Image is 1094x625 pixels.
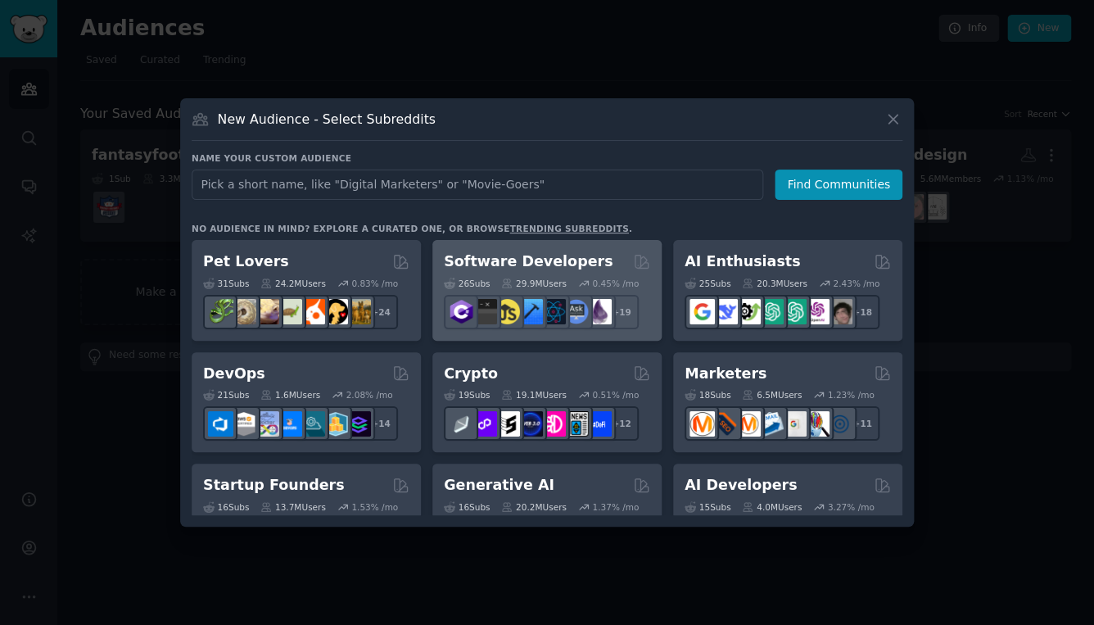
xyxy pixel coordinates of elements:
h2: Startup Founders [203,475,344,496]
div: 21 Sub s [203,389,249,401]
div: + 18 [845,295,879,329]
img: aws_cdk [323,411,348,437]
img: turtle [277,299,302,324]
img: Docker_DevOps [254,411,279,437]
h2: Generative AI [444,475,554,496]
div: 15 Sub s [685,501,730,513]
img: AWS_Certified_Experts [231,411,256,437]
img: web3 [518,411,543,437]
img: leopardgeckos [254,299,279,324]
div: 0.45 % /mo [592,278,639,289]
img: OnlineMarketing [827,411,852,437]
img: reactnative [540,299,566,324]
div: 13.7M Users [260,501,325,513]
div: 24.2M Users [260,278,325,289]
img: dogbreed [346,299,371,324]
div: 1.37 % /mo [592,501,639,513]
img: GoogleGeminiAI [689,299,715,324]
img: software [472,299,497,324]
img: herpetology [208,299,233,324]
a: trending subreddits [509,224,628,233]
img: 0xPolygon [472,411,497,437]
div: 20.3M Users [742,278,807,289]
div: 1.23 % /mo [828,389,875,401]
img: elixir [586,299,612,324]
img: OpenAIDev [804,299,830,324]
img: content_marketing [689,411,715,437]
div: 2.08 % /mo [346,389,393,401]
div: 29.9M Users [501,278,566,289]
div: 0.83 % /mo [351,278,398,289]
h3: Name your custom audience [192,152,902,164]
img: googleads [781,411,807,437]
img: Emailmarketing [758,411,784,437]
div: 16 Sub s [444,501,490,513]
img: chatgpt_promptDesign [758,299,784,324]
h2: Pet Lovers [203,251,289,272]
div: + 14 [364,406,398,441]
div: 25 Sub s [685,278,730,289]
div: + 24 [364,295,398,329]
img: learnjavascript [495,299,520,324]
div: 16 Sub s [203,501,249,513]
h2: AI Developers [685,475,797,496]
img: chatgpt_prompts_ [781,299,807,324]
h2: Marketers [685,364,766,384]
h2: DevOps [203,364,265,384]
button: Find Communities [775,170,902,200]
img: DeepSeek [712,299,738,324]
img: iOSProgramming [518,299,543,324]
div: + 11 [845,406,879,441]
img: PlatformEngineers [346,411,371,437]
div: 1.6M Users [260,389,320,401]
img: defi_ [586,411,612,437]
div: 19 Sub s [444,389,490,401]
img: ballpython [231,299,256,324]
div: 4.0M Users [742,501,802,513]
div: 18 Sub s [685,389,730,401]
img: cockatiel [300,299,325,324]
div: + 12 [604,406,639,441]
div: No audience in mind? Explore a curated one, or browse . [192,223,632,234]
div: 2.43 % /mo [833,278,879,289]
img: ethstaker [495,411,520,437]
img: MarketingResearch [804,411,830,437]
div: 31 Sub s [203,278,249,289]
div: 19.1M Users [501,389,566,401]
img: platformengineering [300,411,325,437]
h2: Crypto [444,364,498,384]
div: 6.5M Users [742,389,802,401]
h2: Software Developers [444,251,613,272]
img: defiblockchain [540,411,566,437]
img: AItoolsCatalog [735,299,761,324]
input: Pick a short name, like "Digital Marketers" or "Movie-Goers" [192,170,763,200]
h3: New Audience - Select Subreddits [218,111,436,128]
img: PetAdvice [323,299,348,324]
div: 20.2M Users [501,501,566,513]
img: ArtificalIntelligence [827,299,852,324]
img: DevOpsLinks [277,411,302,437]
img: bigseo [712,411,738,437]
div: 0.51 % /mo [592,389,639,401]
h2: AI Enthusiasts [685,251,800,272]
img: CryptoNews [563,411,589,437]
div: 3.27 % /mo [828,501,875,513]
div: + 19 [604,295,639,329]
img: ethfinance [449,411,474,437]
img: azuredevops [208,411,233,437]
div: 26 Sub s [444,278,490,289]
img: AskMarketing [735,411,761,437]
img: csharp [449,299,474,324]
img: AskComputerScience [563,299,589,324]
div: 1.53 % /mo [351,501,398,513]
